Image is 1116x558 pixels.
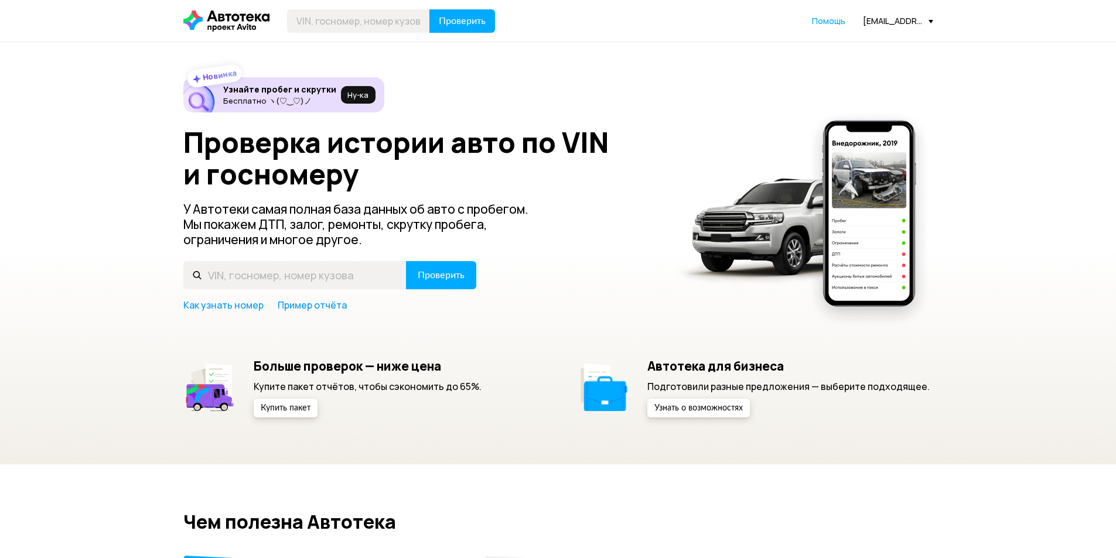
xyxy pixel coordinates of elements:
strong: Новинка [202,67,237,83]
span: Помощь [812,15,845,26]
span: Проверить [418,271,465,280]
span: Узнать о возможностях [654,404,743,412]
p: Подготовили разные предложения — выберите подходящее. [647,380,930,393]
p: У Автотеки самая полная база данных об авто с пробегом. Мы покажем ДТП, залог, ремонты, скрутку п... [183,201,548,247]
button: Проверить [406,261,476,289]
span: Проверить [439,16,486,26]
span: Ну‑ка [347,90,368,100]
button: Проверить [429,9,495,33]
span: Купить пакет [261,404,310,412]
button: Узнать о возможностях [647,399,750,417]
h6: Узнайте пробег и скрутки [223,84,336,95]
a: Пример отчёта [278,299,347,311]
h1: Проверка истории авто по VIN и госномеру [183,126,660,190]
a: Как узнать номер [183,299,264,311]
input: VIN, госномер, номер кузова [287,9,430,33]
h2: Чем полезна Автотека [183,511,933,532]
input: VIN, госномер, номер кузова [183,261,407,289]
div: [EMAIL_ADDRESS][DOMAIN_NAME] [863,15,933,26]
h5: Автотека для бизнеса [647,358,930,374]
p: Бесплатно ヽ(♡‿♡)ノ [223,96,336,105]
button: Купить пакет [254,399,318,417]
p: Купите пакет отчётов, чтобы сэкономить до 65%. [254,380,482,393]
a: Помощь [812,15,845,27]
h5: Больше проверок — ниже цена [254,358,482,374]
